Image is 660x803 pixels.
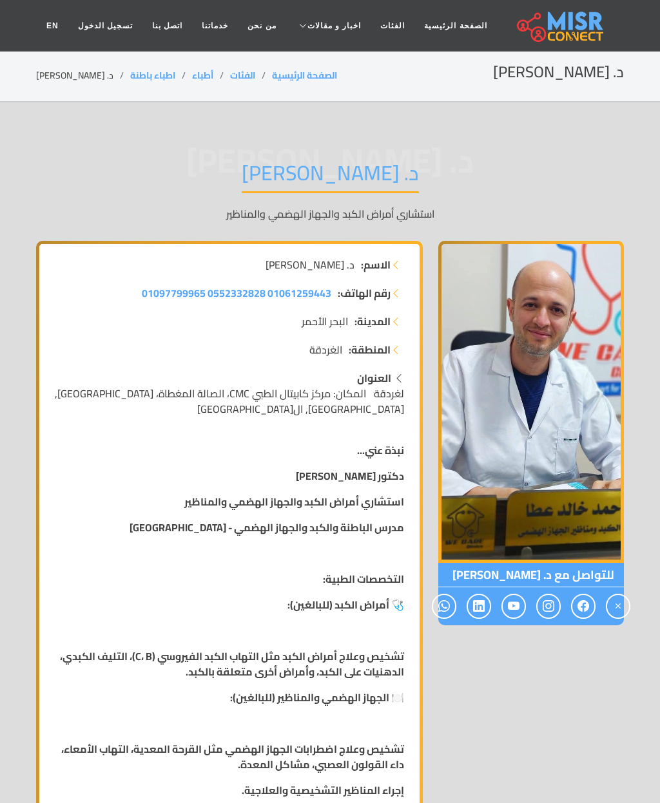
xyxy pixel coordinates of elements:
span: اخبار و مقالات [307,20,362,32]
p: استشاري أمراض الكبد والجهاز الهضمي والمناظير [36,206,624,222]
a: الفئات [230,67,255,84]
img: main.misr_connect [517,10,603,42]
strong: التخصصات الطبية: [323,569,404,589]
strong: تشخيص وعلاج اضطرابات الجهاز الهضمي مثل القرحة المعدية، التهاب الأمعاء، داء القولون العصبي، مشاكل ... [61,739,404,774]
strong: استشاري أمراض الكبد والجهاز الهضمي والمناظير [184,492,404,511]
strong: 🍽️ الجهاز الهضمي والمناظير (للبالغين): [230,688,404,707]
a: من نحن [238,14,286,38]
span: 01061259443 0552332828 01097799965 [142,283,331,303]
strong: 🩺 أمراض الكبد (للبالغين): [287,595,404,614]
span: د. [PERSON_NAME] [266,257,354,272]
span: البحر الأحمر [302,314,348,329]
span: الغردقة [309,342,342,357]
strong: الاسم: [361,257,391,272]
a: 01061259443 0552332828 01097799965 [142,285,331,301]
strong: المنطقة: [349,342,391,357]
a: الصفحة الرئيسية [272,67,337,84]
strong: إجراء المناظير التشخيصية والعلاجية. [242,780,404,800]
h1: د. [PERSON_NAME] [242,160,419,193]
strong: دكتور [PERSON_NAME] [296,466,404,486]
a: اطباء باطنة [130,67,175,84]
img: د. أحمد خالد عطا [438,241,624,563]
strong: تشخيص وعلاج أمراض الكبد مثل التهاب الكبد الفيروسي (C، B)، التليف الكبدي، الدهنيات على الكبد، وأمر... [60,647,404,681]
a: الصفحة الرئيسية [414,14,496,38]
strong: المدينة: [354,314,391,329]
a: خدماتنا [192,14,238,38]
span: لغردقة المكان: مركز كابيتال الطبي CMC، الصالة المغطاة، [GEOGRAPHIC_DATA], [GEOGRAPHIC_DATA], ال[G... [55,384,404,419]
strong: مدرس الباطنة والكبد والجهاز الهضمي - [GEOGRAPHIC_DATA] [130,518,404,537]
a: تسجيل الدخول [68,14,142,38]
a: الفئات [371,14,414,38]
strong: نبذة عني... [357,440,404,460]
a: أطباء [192,67,213,84]
h2: د. [PERSON_NAME] [493,63,624,82]
span: للتواصل مع د. [PERSON_NAME] [438,563,624,587]
strong: رقم الهاتف: [338,285,391,301]
a: EN [37,14,68,38]
li: د. [PERSON_NAME] [36,69,130,82]
a: اتصل بنا [142,14,192,38]
a: اخبار و مقالات [286,14,371,38]
strong: العنوان [357,368,391,388]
